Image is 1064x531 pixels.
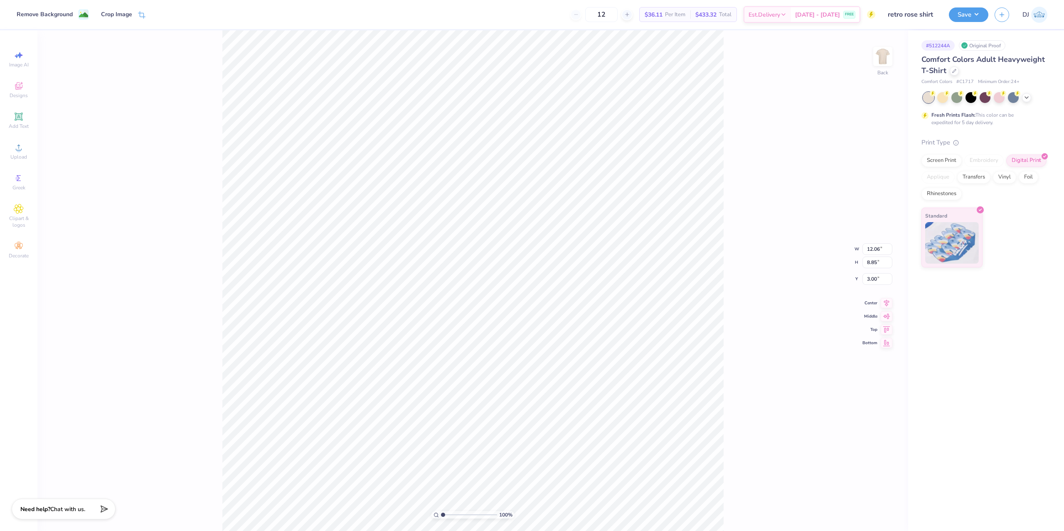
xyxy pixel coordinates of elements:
[921,40,955,51] div: # 512244A
[499,511,512,519] span: 100 %
[10,92,28,99] span: Designs
[925,222,979,264] img: Standard
[20,505,50,513] strong: Need help?
[9,252,29,259] span: Decorate
[845,12,854,17] span: FREE
[749,10,780,19] span: Est. Delivery
[665,10,685,19] span: Per Item
[925,211,947,220] span: Standard
[862,313,877,319] span: Middle
[10,154,27,160] span: Upload
[921,154,962,167] div: Screen Print
[1022,10,1029,20] span: DJ
[695,10,717,19] span: $433.32
[12,184,25,191] span: Greek
[1019,171,1038,184] div: Foil
[921,54,1045,76] span: Comfort Colors Adult Heavyweight T-Shirt
[978,78,1020,86] span: Minimum Order: 24 +
[9,123,29,130] span: Add Text
[101,10,132,19] div: Crop Image
[1031,7,1047,23] img: Danyl Jon Ferrer
[862,327,877,333] span: Top
[959,40,1005,51] div: Original Proof
[949,7,988,22] button: Save
[4,215,33,228] span: Clipart & logos
[862,300,877,306] span: Center
[1006,154,1047,167] div: Digital Print
[50,505,85,513] span: Chat with us.
[645,10,663,19] span: $36.11
[1022,7,1047,23] a: DJ
[921,78,952,86] span: Comfort Colors
[993,171,1016,184] div: Vinyl
[795,10,840,19] span: [DATE] - [DATE]
[964,154,1004,167] div: Embroidery
[956,78,974,86] span: # C1717
[719,10,731,19] span: Total
[921,188,962,200] div: Rhinestones
[9,61,29,68] span: Image AI
[957,171,990,184] div: Transfers
[921,171,955,184] div: Applique
[931,111,1034,126] div: This color can be expedited for 5 day delivery.
[874,48,891,65] img: Back
[17,10,73,19] div: Remove Background
[921,138,1047,147] div: Print Type
[862,340,877,346] span: Bottom
[877,69,888,76] div: Back
[585,7,618,22] input: – –
[931,112,975,118] strong: Fresh Prints Flash:
[882,6,943,23] input: Untitled Design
